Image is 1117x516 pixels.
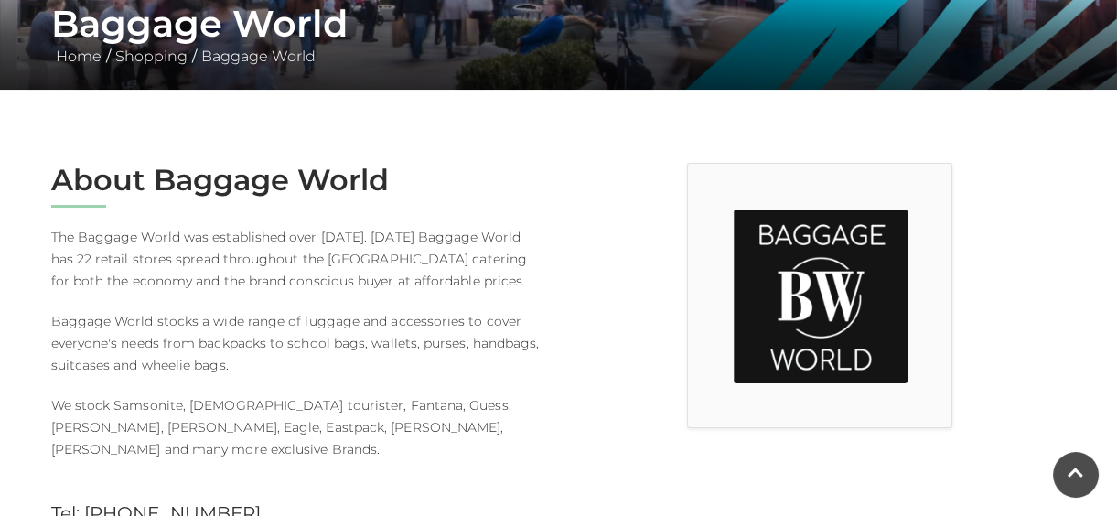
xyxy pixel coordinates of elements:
p: We stock Samsonite, [DEMOGRAPHIC_DATA] tourister, Fantana, Guess, [PERSON_NAME], [PERSON_NAME], E... [51,394,545,460]
h2: About Baggage World [51,163,545,198]
h1: Baggage World [51,2,1067,46]
a: Shopping [111,48,192,65]
a: Baggage World [197,48,320,65]
p: The Baggage World was established over [DATE]. [DATE] Baggage World has 22 retail stores spread t... [51,226,545,292]
div: / / [38,2,1080,68]
a: Home [51,48,106,65]
p: Baggage World stocks a wide range of luggage and accessories to cover everyone's needs from backp... [51,310,545,376]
